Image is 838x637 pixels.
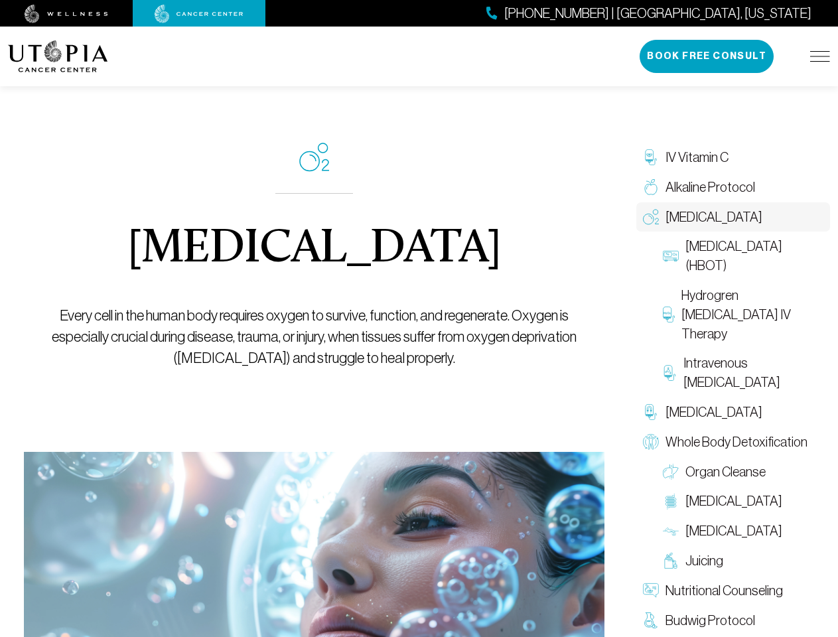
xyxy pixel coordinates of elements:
a: [MEDICAL_DATA] (HBOT) [656,232,830,281]
a: [MEDICAL_DATA] [636,202,830,232]
a: IV Vitamin C [636,143,830,173]
img: Alkaline Protocol [643,179,659,195]
span: [MEDICAL_DATA] [665,403,762,422]
span: [MEDICAL_DATA] [665,208,762,227]
img: Lymphatic Massage [663,524,679,539]
img: Colon Therapy [663,494,679,510]
img: cancer center [155,5,244,23]
img: Hyperbaric Oxygen Therapy (HBOT) [663,248,679,264]
span: Juicing [685,551,723,571]
img: Whole Body Detoxification [643,434,659,450]
span: [MEDICAL_DATA] [685,492,782,511]
span: IV Vitamin C [665,148,729,167]
img: icon [299,143,329,172]
span: Hydrogren [MEDICAL_DATA] IV Therapy [681,286,824,343]
img: Oxygen Therapy [643,209,659,225]
span: [MEDICAL_DATA] [685,522,782,541]
span: Nutritional Counseling [665,581,783,601]
img: Budwig Protocol [643,612,659,628]
img: Nutritional Counseling [643,583,659,599]
a: Budwig Protocol [636,606,830,636]
img: logo [8,40,108,72]
button: Book Free Consult [640,40,774,73]
h1: [MEDICAL_DATA] [127,226,501,273]
a: [MEDICAL_DATA] [656,486,830,516]
a: Nutritional Counseling [636,576,830,606]
span: Intravenous [MEDICAL_DATA] [683,354,823,392]
a: Whole Body Detoxification [636,427,830,457]
a: [MEDICAL_DATA] [656,516,830,546]
span: [PHONE_NUMBER] | [GEOGRAPHIC_DATA], [US_STATE] [504,4,811,23]
a: [PHONE_NUMBER] | [GEOGRAPHIC_DATA], [US_STATE] [486,4,811,23]
a: [MEDICAL_DATA] [636,397,830,427]
span: Organ Cleanse [685,462,766,482]
img: Chelation Therapy [643,404,659,420]
img: wellness [25,5,108,23]
a: Alkaline Protocol [636,173,830,202]
img: Intravenous Ozone Therapy [663,365,677,381]
span: [MEDICAL_DATA] (HBOT) [685,237,823,275]
a: Hydrogren [MEDICAL_DATA] IV Therapy [656,281,830,348]
img: IV Vitamin C [643,149,659,165]
a: Intravenous [MEDICAL_DATA] [656,348,830,397]
span: Alkaline Protocol [665,178,755,197]
span: Whole Body Detoxification [665,433,807,452]
span: Budwig Protocol [665,611,755,630]
p: Every cell in the human body requires oxygen to survive, function, and regenerate. Oxygen is espe... [50,305,579,369]
img: icon-hamburger [810,51,830,62]
a: Organ Cleanse [656,457,830,487]
img: Organ Cleanse [663,464,679,480]
img: Hydrogren Peroxide IV Therapy [663,307,674,322]
img: Juicing [663,553,679,569]
a: Juicing [656,546,830,576]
